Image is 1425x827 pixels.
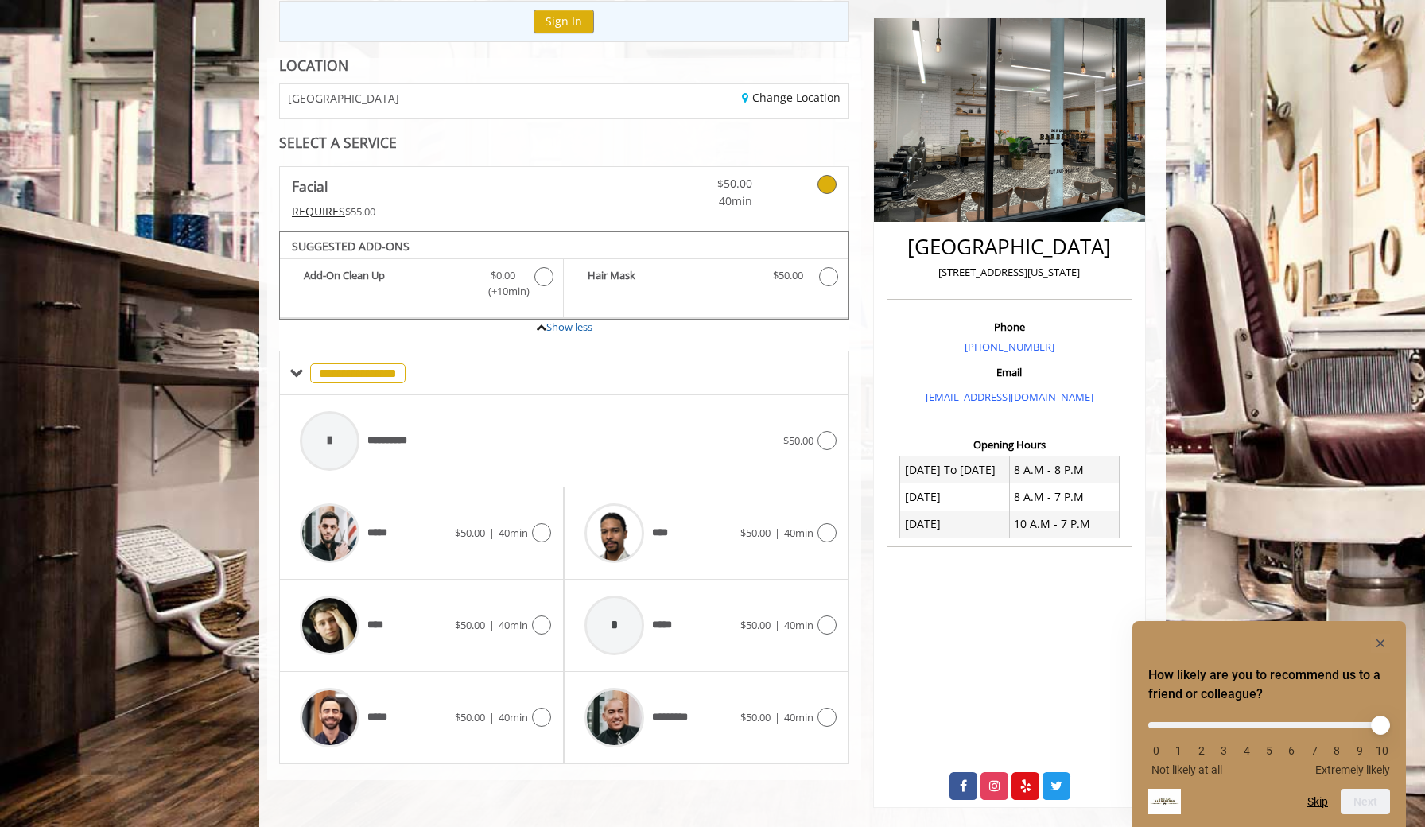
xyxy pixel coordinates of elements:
[1171,744,1186,757] li: 1
[658,175,752,192] span: $50.00
[900,483,1010,511] td: [DATE]
[773,267,803,284] span: $50.00
[499,526,528,540] span: 40min
[1216,744,1232,757] li: 3
[455,618,485,632] span: $50.00
[1148,744,1164,757] li: 0
[891,367,1128,378] h3: Email
[489,526,495,540] span: |
[572,267,840,290] label: Hair Mask
[891,235,1128,258] h2: [GEOGRAPHIC_DATA]
[1371,634,1390,653] button: Hide survey
[546,320,592,334] a: Show less
[1239,744,1255,757] li: 4
[288,92,399,104] span: [GEOGRAPHIC_DATA]
[887,439,1132,450] h3: Opening Hours
[784,526,813,540] span: 40min
[279,56,348,75] b: LOCATION
[534,10,594,33] button: Sign In
[1374,744,1390,757] li: 10
[489,710,495,724] span: |
[1148,666,1390,704] h2: How likely are you to recommend us to a friend or colleague? Select an option from 0 to 10, with ...
[1194,744,1210,757] li: 2
[499,710,528,724] span: 40min
[491,267,515,284] span: $0.00
[1148,710,1390,776] div: How likely are you to recommend us to a friend or colleague? Select an option from 0 to 10, with ...
[279,231,849,320] div: Facial Add-onS
[891,264,1128,281] p: [STREET_ADDRESS][US_STATE]
[965,340,1054,354] a: [PHONE_NUMBER]
[1307,744,1322,757] li: 7
[1329,744,1345,757] li: 8
[784,710,813,724] span: 40min
[740,710,771,724] span: $50.00
[1009,456,1119,483] td: 8 A.M - 8 P.M
[740,618,771,632] span: $50.00
[455,710,485,724] span: $50.00
[900,456,1010,483] td: [DATE] To [DATE]
[499,618,528,632] span: 40min
[891,321,1128,332] h3: Phone
[1315,763,1390,776] span: Extremely likely
[1261,744,1277,757] li: 5
[1283,744,1299,757] li: 6
[1307,795,1328,808] button: Skip
[292,204,345,219] span: This service needs some Advance to be paid before we block your appointment
[279,135,849,150] div: SELECT A SERVICE
[1341,789,1390,814] button: Next question
[740,526,771,540] span: $50.00
[489,618,495,632] span: |
[288,267,555,305] label: Add-On Clean Up
[1352,744,1368,757] li: 9
[775,618,780,632] span: |
[1148,634,1390,814] div: How likely are you to recommend us to a friend or colleague? Select an option from 0 to 10, with ...
[588,267,756,286] b: Hair Mask
[742,90,841,105] a: Change Location
[304,267,472,301] b: Add-On Clean Up
[1151,763,1222,776] span: Not likely at all
[775,710,780,724] span: |
[1009,511,1119,538] td: 10 A.M - 7 P.M
[784,618,813,632] span: 40min
[900,511,1010,538] td: [DATE]
[1009,483,1119,511] td: 8 A.M - 7 P.M
[292,203,612,220] div: $55.00
[658,192,752,210] span: 40min
[783,433,813,448] span: $50.00
[926,390,1093,404] a: [EMAIL_ADDRESS][DOMAIN_NAME]
[292,175,328,197] b: Facial
[480,283,526,300] span: (+10min )
[455,526,485,540] span: $50.00
[292,239,410,254] b: SUGGESTED ADD-ONS
[775,526,780,540] span: |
